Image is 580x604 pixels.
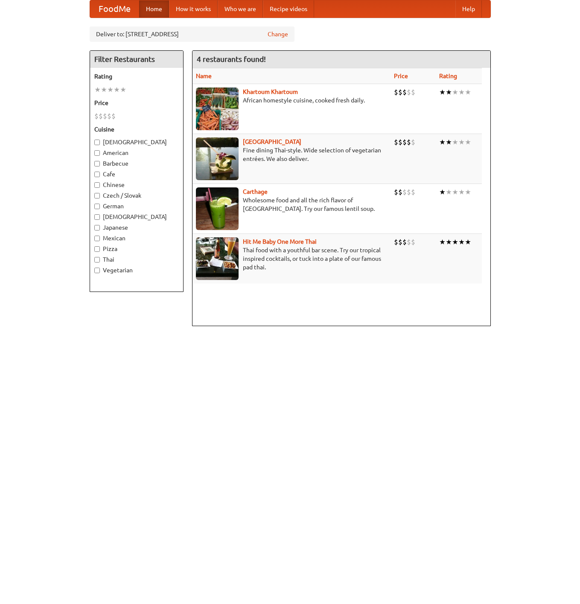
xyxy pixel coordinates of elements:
[394,187,398,197] li: $
[446,137,452,147] li: ★
[458,187,465,197] li: ★
[94,202,179,210] label: German
[446,237,452,247] li: ★
[439,237,446,247] li: ★
[94,223,179,232] label: Japanese
[452,237,458,247] li: ★
[196,196,387,213] p: Wholesome food and all the rich flavor of [GEOGRAPHIC_DATA]. Try our famous lentil soup.
[446,187,452,197] li: ★
[94,159,179,168] label: Barbecue
[398,137,402,147] li: $
[394,137,398,147] li: $
[94,85,101,94] li: ★
[120,85,126,94] li: ★
[196,146,387,163] p: Fine dining Thai-style. Wide selection of vegetarian entrées. We also deliver.
[411,137,415,147] li: $
[402,187,407,197] li: $
[398,187,402,197] li: $
[94,214,100,220] input: [DEMOGRAPHIC_DATA]
[243,188,268,195] a: Carthage
[458,137,465,147] li: ★
[94,245,179,253] label: Pizza
[465,88,471,97] li: ★
[101,85,107,94] li: ★
[394,73,408,79] a: Price
[411,237,415,247] li: $
[94,204,100,209] input: German
[196,237,239,280] img: babythai.jpg
[402,237,407,247] li: $
[99,111,103,121] li: $
[398,88,402,97] li: $
[107,111,111,121] li: $
[103,111,107,121] li: $
[94,172,100,177] input: Cafe
[452,88,458,97] li: ★
[196,246,387,271] p: Thai food with a youthful bar scene. Try our tropical inspired cocktails, or tuck into a plate of...
[94,150,100,156] input: American
[90,0,139,18] a: FoodMe
[218,0,263,18] a: Who we are
[394,88,398,97] li: $
[94,149,179,157] label: American
[439,88,446,97] li: ★
[94,191,179,200] label: Czech / Slovak
[90,51,183,68] h4: Filter Restaurants
[411,88,415,97] li: $
[94,236,100,241] input: Mexican
[94,246,100,252] input: Pizza
[402,88,407,97] li: $
[169,0,218,18] a: How it works
[243,238,317,245] a: Hit Me Baby One More Thai
[452,187,458,197] li: ★
[94,268,100,273] input: Vegetarian
[465,137,471,147] li: ★
[439,187,446,197] li: ★
[465,187,471,197] li: ★
[94,170,179,178] label: Cafe
[452,137,458,147] li: ★
[439,137,446,147] li: ★
[94,72,179,81] h5: Rating
[94,111,99,121] li: $
[94,266,179,274] label: Vegetarian
[94,182,100,188] input: Chinese
[94,125,179,134] h5: Cuisine
[243,88,298,95] a: Khartoum Khartoum
[197,55,266,63] ng-pluralize: 4 restaurants found!
[394,237,398,247] li: $
[111,111,116,121] li: $
[94,99,179,107] h5: Price
[90,26,294,42] div: Deliver to: [STREET_ADDRESS]
[94,257,100,263] input: Thai
[196,73,212,79] a: Name
[268,30,288,38] a: Change
[94,161,100,166] input: Barbecue
[94,138,179,146] label: [DEMOGRAPHIC_DATA]
[407,237,411,247] li: $
[139,0,169,18] a: Home
[263,0,314,18] a: Recipe videos
[94,225,100,231] input: Japanese
[398,237,402,247] li: $
[458,237,465,247] li: ★
[114,85,120,94] li: ★
[402,137,407,147] li: $
[107,85,114,94] li: ★
[407,88,411,97] li: $
[196,96,387,105] p: African homestyle cuisine, cooked fresh daily.
[407,187,411,197] li: $
[407,137,411,147] li: $
[94,193,100,198] input: Czech / Slovak
[94,140,100,145] input: [DEMOGRAPHIC_DATA]
[446,88,452,97] li: ★
[196,88,239,130] img: khartoum.jpg
[465,237,471,247] li: ★
[458,88,465,97] li: ★
[94,181,179,189] label: Chinese
[243,138,301,145] a: [GEOGRAPHIC_DATA]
